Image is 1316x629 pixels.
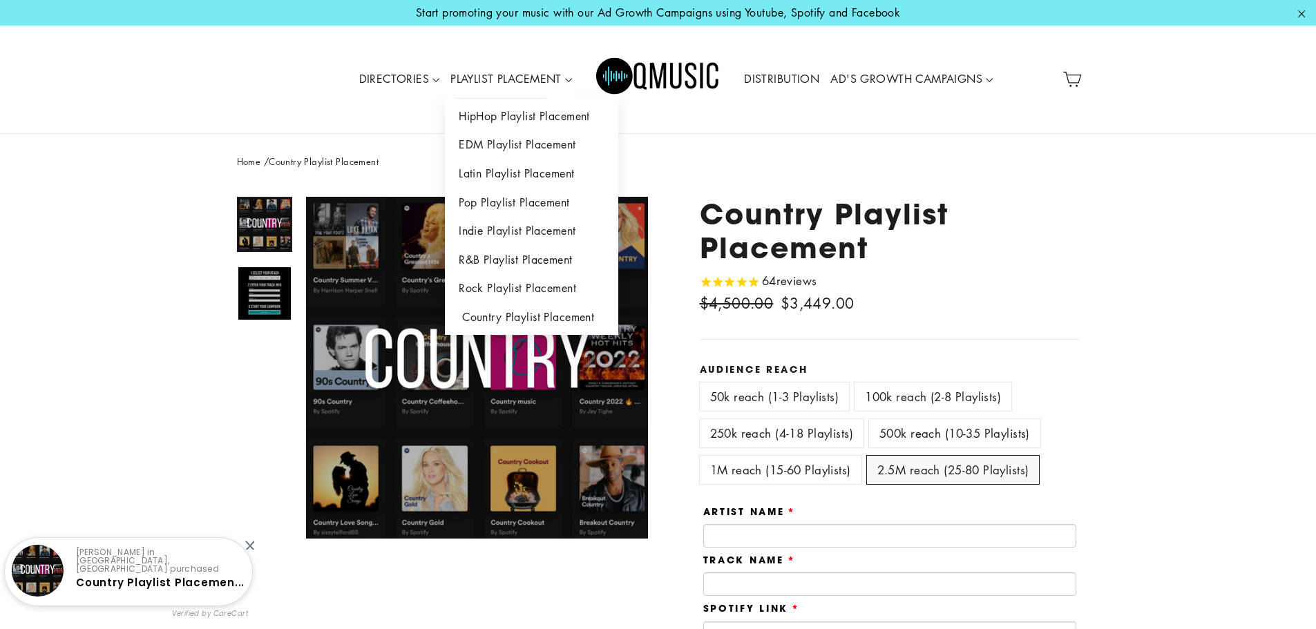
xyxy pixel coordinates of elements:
[445,159,618,188] a: Latin Playlist Placement
[700,197,1080,264] h1: Country Playlist Placement
[700,419,864,447] label: 250k reach (4-18 Playlists)
[354,64,446,95] a: DIRECTORIES
[445,217,618,246] a: Indie Playlist Placement
[855,383,1011,411] label: 100k reach (2-8 Playlists)
[700,456,861,484] label: 1M reach (15-60 Playlists)
[738,64,825,95] a: DISTRIBUTION
[445,64,578,95] a: PLAYLIST PLACEMENT
[445,102,618,131] a: HipHop Playlist Placement
[445,246,618,275] a: R&B Playlist Placement
[237,155,261,168] a: Home
[596,48,721,110] img: Q Music Promotions
[869,419,1040,447] label: 500k reach (10-35 Playlists)
[238,267,291,320] img: Country Playlist Placement
[762,273,817,289] span: 64 reviews
[867,456,1040,484] label: 2.5M reach (25-80 Playlists)
[76,575,245,590] a: Country Playlist Placemen...
[445,274,618,303] a: Rock Playlist Placement
[700,383,850,411] label: 50k reach (1-3 Playlists)
[445,303,618,332] a: Country Playlist Placement
[825,64,998,95] a: AD'S GROWTH CAMPAIGNS
[264,155,269,168] span: /
[703,506,797,517] label: Artist Name
[776,273,817,289] span: reviews
[703,603,800,614] label: Spotify Link
[311,39,1006,120] div: Primary
[238,198,291,251] img: Country Playlist Placement
[445,188,618,217] a: Pop Playlist Placement
[700,293,774,313] span: $4,500.00
[703,554,796,565] label: Track Name
[172,608,249,619] small: Verified by CareCart
[700,271,817,291] span: Rated 4.8 out of 5 stars 64 reviews
[237,155,1080,169] nav: breadcrumbs
[445,130,618,159] a: EDM Playlist Placement
[781,293,855,313] span: $3,449.00
[700,364,1080,375] label: Audience Reach
[76,548,240,573] p: [PERSON_NAME] in [GEOGRAPHIC_DATA], [GEOGRAPHIC_DATA] purchased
